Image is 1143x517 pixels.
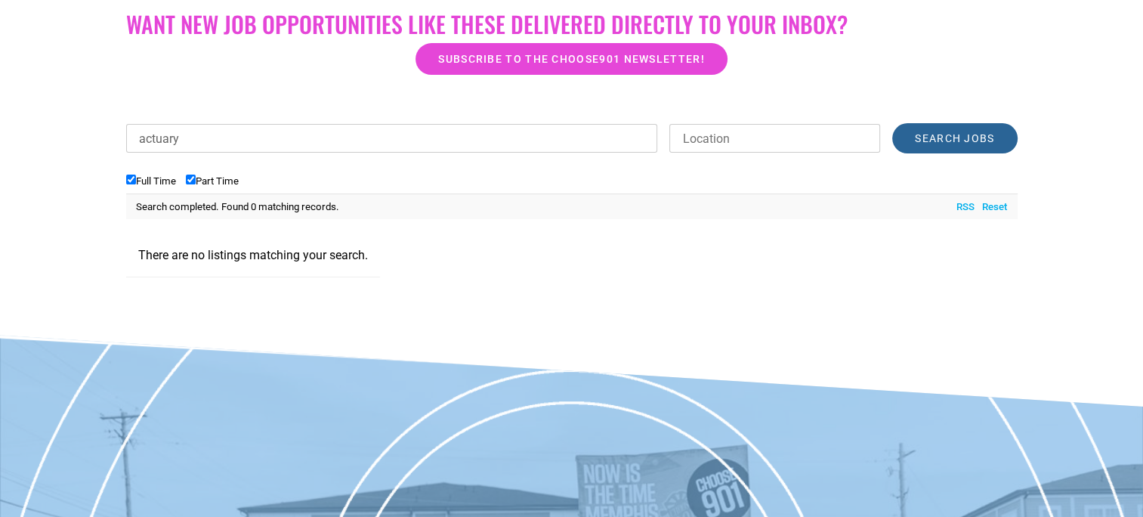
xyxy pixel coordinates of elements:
label: Part Time [186,175,239,187]
li: There are no listings matching your search. [126,234,380,277]
input: Keywords [126,124,658,153]
a: Reset [975,200,1007,215]
input: Location [669,124,880,153]
input: Part Time [186,175,196,184]
input: Search Jobs [892,123,1017,153]
span: Search completed. Found 0 matching records. [136,201,339,212]
input: Full Time [126,175,136,184]
h2: Want New Job Opportunities like these Delivered Directly to your Inbox? [126,11,1018,38]
span: Subscribe to the Choose901 newsletter! [438,54,704,64]
a: RSS [949,200,975,215]
a: Subscribe to the Choose901 newsletter! [415,43,727,75]
label: Full Time [126,175,176,187]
